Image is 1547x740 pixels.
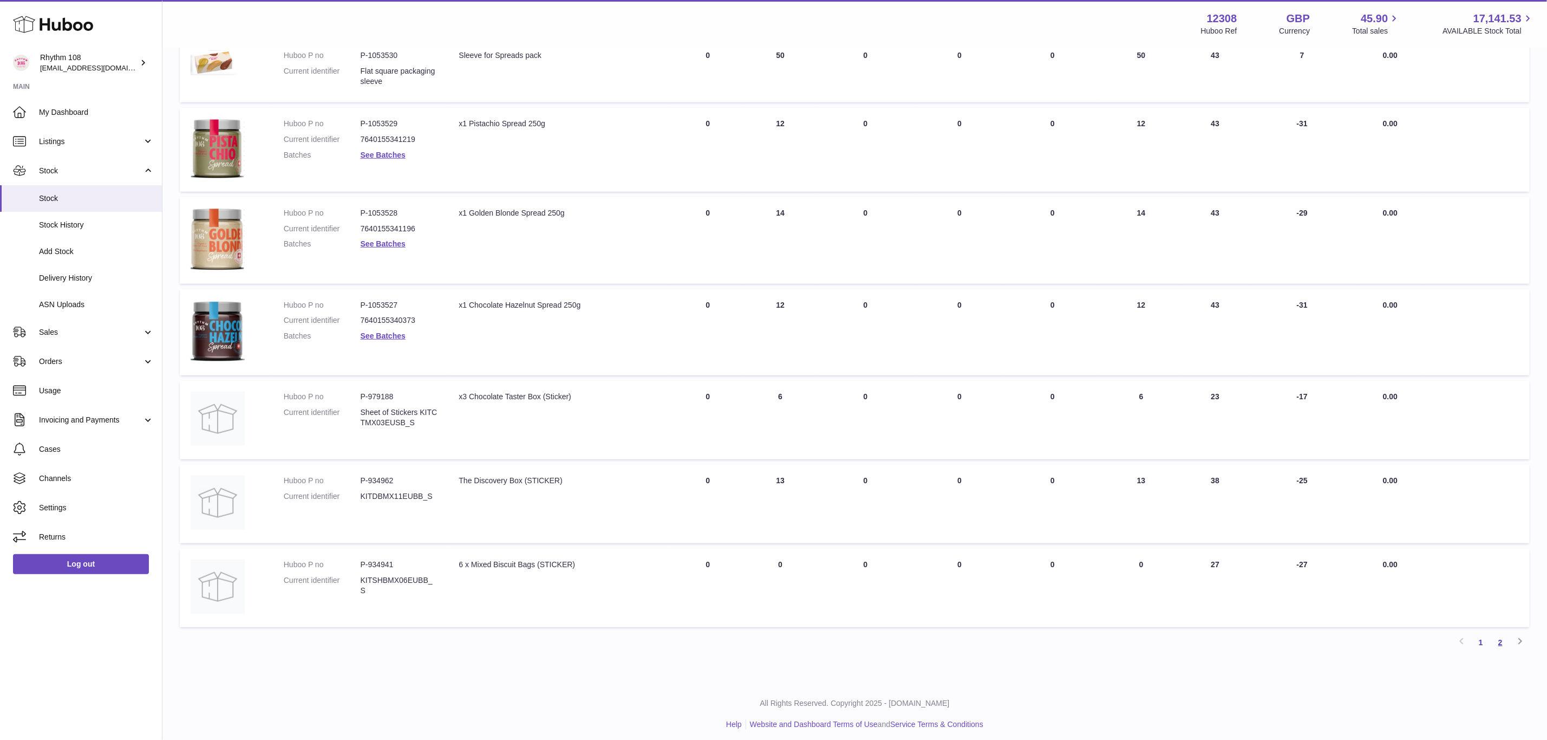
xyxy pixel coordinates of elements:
img: product image [191,392,245,446]
span: 45.90 [1361,11,1388,26]
td: 0 [915,289,1005,376]
dt: Current identifier [284,575,361,596]
span: Total sales [1352,26,1400,36]
td: 43 [1183,40,1249,103]
span: Settings [39,503,154,513]
strong: 12308 [1207,11,1237,26]
td: 43 [1183,108,1249,191]
span: 0 [1050,560,1055,569]
td: 43 [1183,197,1249,284]
dd: 7640155341196 [361,224,438,234]
span: 0.00 [1383,392,1398,401]
td: 0 [671,381,744,459]
td: 14 [744,197,817,284]
dt: Current identifier [284,66,361,87]
td: 0 [671,40,744,103]
td: -31 [1248,289,1356,376]
td: 0 [817,465,914,543]
span: Add Stock [39,246,154,257]
dd: Flat square packaging sleeve [361,66,438,87]
span: Sales [39,327,142,337]
span: 0.00 [1383,560,1398,569]
span: 0 [1050,392,1055,401]
a: 1 [1471,633,1491,652]
div: x1 Pistachio Spread 250g [459,119,661,129]
td: 13 [1100,465,1183,543]
div: Rhythm 108 [40,53,138,73]
dd: 7640155341219 [361,134,438,145]
img: product image [191,300,245,362]
span: Stock [39,193,154,204]
img: orders@rhythm108.com [13,55,29,71]
img: product image [191,476,245,530]
td: 50 [1100,40,1183,103]
dt: Huboo P no [284,208,361,218]
span: ASN Uploads [39,300,154,310]
a: Help [726,720,742,729]
dt: Current identifier [284,407,361,428]
td: 0 [915,108,1005,191]
span: Stock History [39,220,154,230]
span: 0 [1050,119,1055,128]
span: Returns [39,532,154,542]
td: 0 [671,197,744,284]
div: Currency [1280,26,1310,36]
dt: Huboo P no [284,476,361,486]
dt: Huboo P no [284,50,361,61]
span: 0 [1050,476,1055,485]
dt: Batches [284,331,361,341]
td: -17 [1248,381,1356,459]
a: See Batches [361,332,406,340]
span: 0.00 [1383,209,1398,217]
span: 0.00 [1383,301,1398,309]
dt: Huboo P no [284,300,361,310]
td: 0 [817,40,914,103]
span: Channels [39,473,154,484]
dd: P-1053530 [361,50,438,61]
span: 0.00 [1383,51,1398,60]
td: 0 [744,549,817,627]
li: and [746,719,983,730]
div: x1 Chocolate Hazelnut Spread 250g [459,300,661,310]
dd: P-1053527 [361,300,438,310]
div: 6 x Mixed Biscuit Bags (STICKER) [459,560,661,570]
dd: P-934941 [361,560,438,570]
div: x3 Chocolate Taster Box (Sticker) [459,392,661,402]
dd: P-934962 [361,476,438,486]
a: Website and Dashboard Terms of Use [750,720,878,729]
td: 0 [671,289,744,376]
dd: Sheet of Stickers KITCTMX03EUSB_S [361,407,438,428]
td: 38 [1183,465,1249,543]
td: 6 [744,381,817,459]
td: -25 [1248,465,1356,543]
strong: GBP [1287,11,1310,26]
span: 0.00 [1383,119,1398,128]
span: Usage [39,386,154,396]
dd: P-979188 [361,392,438,402]
img: product image [191,560,245,614]
span: Stock [39,166,142,176]
span: Listings [39,137,142,147]
td: 0 [915,549,1005,627]
dt: Current identifier [284,134,361,145]
span: Orders [39,356,142,367]
img: product image [191,208,245,270]
td: 0 [817,289,914,376]
dd: KITDBMX11EUBB_S [361,491,438,502]
td: 12 [744,289,817,376]
td: 0 [817,549,914,627]
td: 0 [671,465,744,543]
div: Huboo Ref [1201,26,1237,36]
td: 12 [744,108,817,191]
dd: P-1053529 [361,119,438,129]
td: 14 [1100,197,1183,284]
dt: Batches [284,239,361,249]
a: 45.90 Total sales [1352,11,1400,36]
td: 0 [915,197,1005,284]
td: 0 [671,549,744,627]
dt: Current identifier [284,491,361,502]
div: The Discovery Box (STICKER) [459,476,661,486]
td: 6 [1100,381,1183,459]
td: 12 [1100,289,1183,376]
div: x1 Golden Blonde Spread 250g [459,208,661,218]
